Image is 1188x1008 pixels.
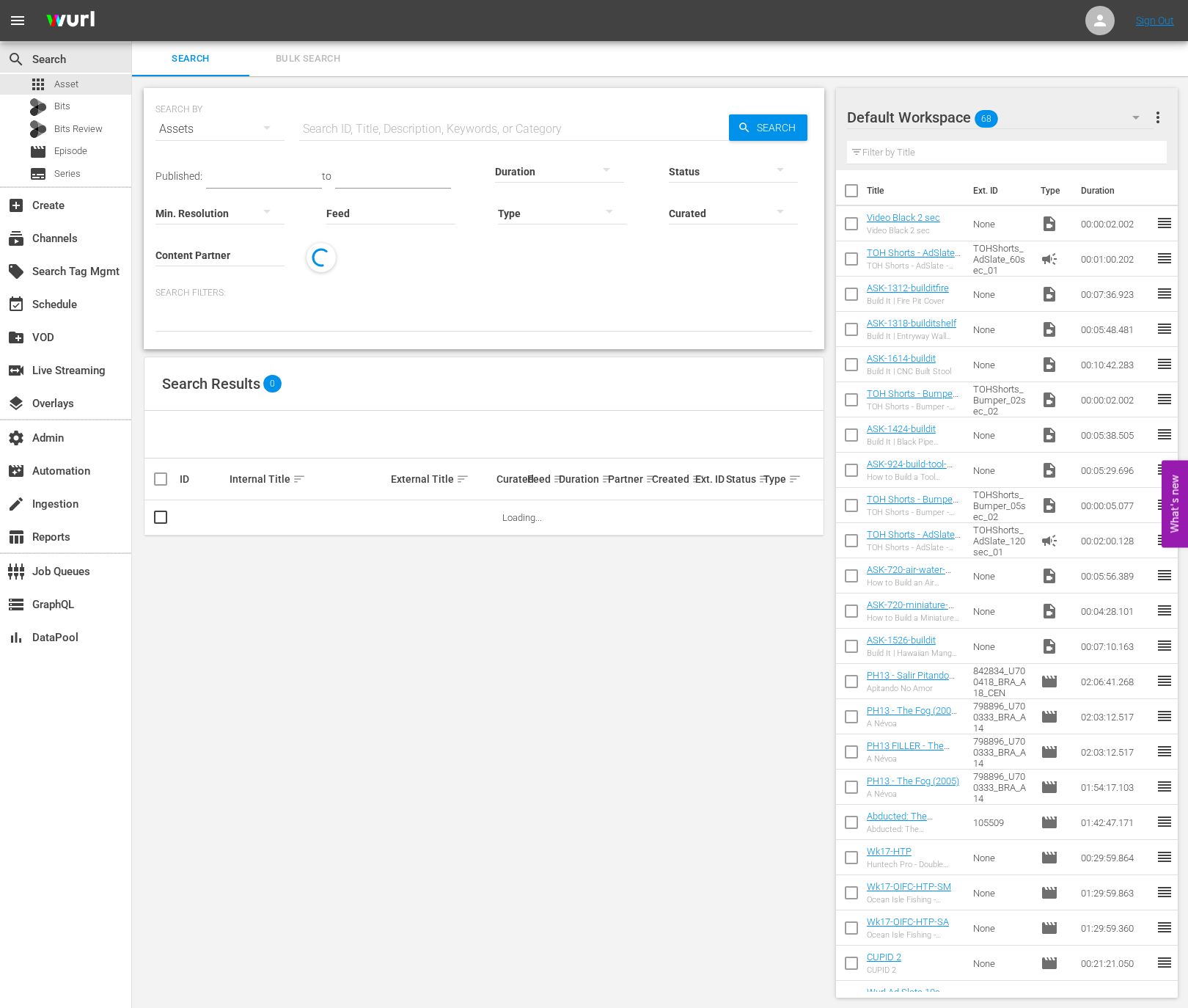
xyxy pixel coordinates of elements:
[867,881,951,892] a: Wk17-OIFC-HTP-SM
[559,470,604,488] div: Duration
[967,594,1035,629] td: None
[1041,990,1058,1007] span: Ad
[867,529,961,551] a: TOH Shorts - AdSlate - 120sec - 01
[967,629,1035,664] td: None
[867,705,959,738] a: PH13 - The Fog (2005) (PH13 - The Fog (2005) (VARIANT))
[867,789,959,799] div: A Névoa
[7,462,25,480] span: Automation
[293,472,306,486] span: sort
[155,287,813,299] p: Search Filters:
[867,423,936,434] a: ASK-1424-buildit
[867,825,961,834] div: Abducted: The [PERSON_NAME] Story
[967,840,1035,875] td: None
[967,805,1035,840] td: 105509
[867,965,901,975] div: CUPID 2
[867,564,951,586] a: ASK-720-air-water-rocket
[1075,382,1156,417] td: 00:00:02.002
[1156,566,1173,584] span: reorder
[1041,743,1058,761] span: Episode
[1156,813,1173,830] span: reorder
[496,473,523,485] div: Curated
[867,226,940,235] div: Video Black 2 sec
[29,76,47,93] span: Asset
[967,699,1035,734] td: 798896_U700333_BRA_A14
[1156,989,1173,1007] span: reorder
[1032,170,1072,211] th: Type
[527,470,554,488] div: Feed
[1041,954,1058,972] span: Episode
[1075,875,1156,910] td: 01:29:59.863
[1075,805,1156,840] td: 01:42:47.171
[967,347,1035,382] td: None
[141,51,241,67] span: Search
[1075,558,1156,594] td: 00:05:56.389
[7,596,25,613] span: GraphQL
[155,109,285,150] div: Assets
[867,846,912,857] a: Wk17-HTP
[7,629,25,646] span: DataPool
[9,12,26,29] span: menu
[1075,946,1156,981] td: 00:21:21.050
[7,429,25,447] span: Admin
[54,144,87,158] span: Episode
[1041,708,1058,726] span: Episode
[7,51,25,68] span: Search
[1041,321,1058,338] span: Video
[456,472,469,486] span: sort
[7,263,25,280] span: Search Tag Mgmt
[867,318,956,329] a: ASK-1318-builditshelf
[867,261,961,271] div: TOH Shorts - AdSlate - 60sec - 01
[967,946,1035,981] td: None
[322,170,331,182] span: to
[964,170,1032,211] th: Ext. ID
[1156,461,1173,478] span: reorder
[1075,699,1156,734] td: 02:03:12.517
[867,775,959,786] a: PH13 - The Fog (2005)
[867,494,961,516] a: TOH Shorts - Bumper - 05sec - 02
[155,170,202,182] span: Published:
[29,98,47,116] div: Bits
[1156,602,1173,619] span: reorder
[967,523,1035,558] td: TOHShorts_AdSlate_120sec_01
[867,388,961,410] a: TOH Shorts - Bumper - 02sec - 02
[553,472,566,486] span: sort
[1041,849,1058,866] span: Episode
[967,488,1035,523] td: TOHShorts_Bumper_05sec_02
[1075,347,1156,382] td: 00:10:42.283
[867,930,961,940] div: Ocean Isle Fishing - Huntech Pro - Sportsman's Adventures
[1041,602,1058,620] span: Video
[1075,664,1156,699] td: 02:06:41.268
[867,613,961,623] div: How to Build a Miniature Golf Course
[867,987,940,998] a: Wurl Ad Slate 10s
[1156,672,1173,690] span: reorder
[1041,638,1058,655] span: Video
[758,472,771,486] span: sort
[867,740,950,762] a: PH13 FILLER - The Fog (2005)
[1156,496,1173,514] span: reorder
[867,916,949,927] a: Wk17-OIFC-HTP-SA
[1156,355,1173,373] span: reorder
[1075,312,1156,347] td: 00:05:48.481
[867,684,961,693] div: Apitando No Amor
[867,296,949,306] div: Build It | Fire Pit Cover
[230,470,386,488] div: Internal Title
[502,512,542,523] span: Loading...
[729,114,807,141] button: Search
[967,558,1035,594] td: None
[1162,461,1188,548] button: Open Feedback Widget
[1136,15,1174,26] a: Sign Out
[1156,954,1173,971] span: reorder
[1041,391,1058,409] span: Video
[867,170,964,211] th: Title
[1041,497,1058,514] span: Video
[1041,567,1058,585] span: Video
[867,459,953,481] a: ASK-924-build-tool-cabinet
[867,952,901,963] a: CUPID 2
[1041,215,1058,233] span: Video
[1075,594,1156,629] td: 00:04:28.101
[35,4,106,38] img: ans4CAIJ8jUAAAAAAAAAAAAAAAAAAAAAAAAgQb4GAAAAAAAAAAAAAAAAAAAAAAAAJMjXAAAAAAAAAAAAAAAAAAAAAAAAgAT5G...
[975,103,998,134] span: 68
[7,230,25,247] span: Channels
[645,472,659,486] span: sort
[1041,778,1058,796] span: Episode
